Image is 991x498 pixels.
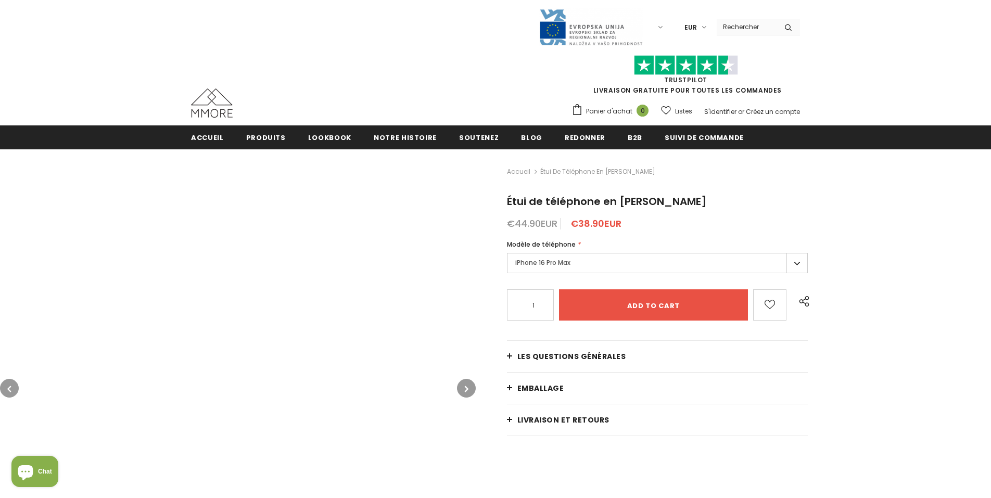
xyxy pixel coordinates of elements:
[540,165,655,178] span: Étui de téléphone en [PERSON_NAME]
[8,456,61,490] inbox-online-store-chat: Shopify online store chat
[571,104,654,119] a: Panier d'achat 0
[586,106,632,117] span: Panier d'achat
[507,217,557,230] span: €44.90EUR
[521,133,542,143] span: Blog
[565,133,605,143] span: Redonner
[507,194,707,209] span: Étui de téléphone en [PERSON_NAME]
[665,125,744,149] a: Suivi de commande
[746,107,800,116] a: Créez un compte
[717,19,777,34] input: Search Site
[571,60,800,95] span: LIVRAISON GRATUITE POUR TOUTES LES COMMANDES
[374,125,437,149] a: Notre histoire
[507,341,808,372] a: Les questions générales
[507,404,808,436] a: Livraison et retours
[507,373,808,404] a: EMBALLAGE
[308,133,351,143] span: Lookbook
[374,133,437,143] span: Notre histoire
[684,22,697,33] span: EUR
[539,8,643,46] img: Javni Razpis
[507,165,530,178] a: Accueil
[246,133,286,143] span: Produits
[675,106,692,117] span: Listes
[661,102,692,120] a: Listes
[559,289,748,321] input: Add to cart
[308,125,351,149] a: Lookbook
[565,125,605,149] a: Redonner
[517,415,609,425] span: Livraison et retours
[507,253,808,273] label: iPhone 16 Pro Max
[637,105,649,117] span: 0
[665,133,744,143] span: Suivi de commande
[459,125,499,149] a: soutenez
[507,240,576,249] span: Modèle de téléphone
[517,383,564,393] span: EMBALLAGE
[459,133,499,143] span: soutenez
[570,217,621,230] span: €38.90EUR
[634,55,738,75] img: Faites confiance aux étoiles pilotes
[628,133,642,143] span: B2B
[628,125,642,149] a: B2B
[517,351,626,362] span: Les questions générales
[738,107,744,116] span: or
[191,88,233,118] img: Cas MMORE
[539,22,643,31] a: Javni Razpis
[664,75,707,84] a: TrustPilot
[191,133,224,143] span: Accueil
[246,125,286,149] a: Produits
[704,107,736,116] a: S'identifier
[521,125,542,149] a: Blog
[191,125,224,149] a: Accueil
